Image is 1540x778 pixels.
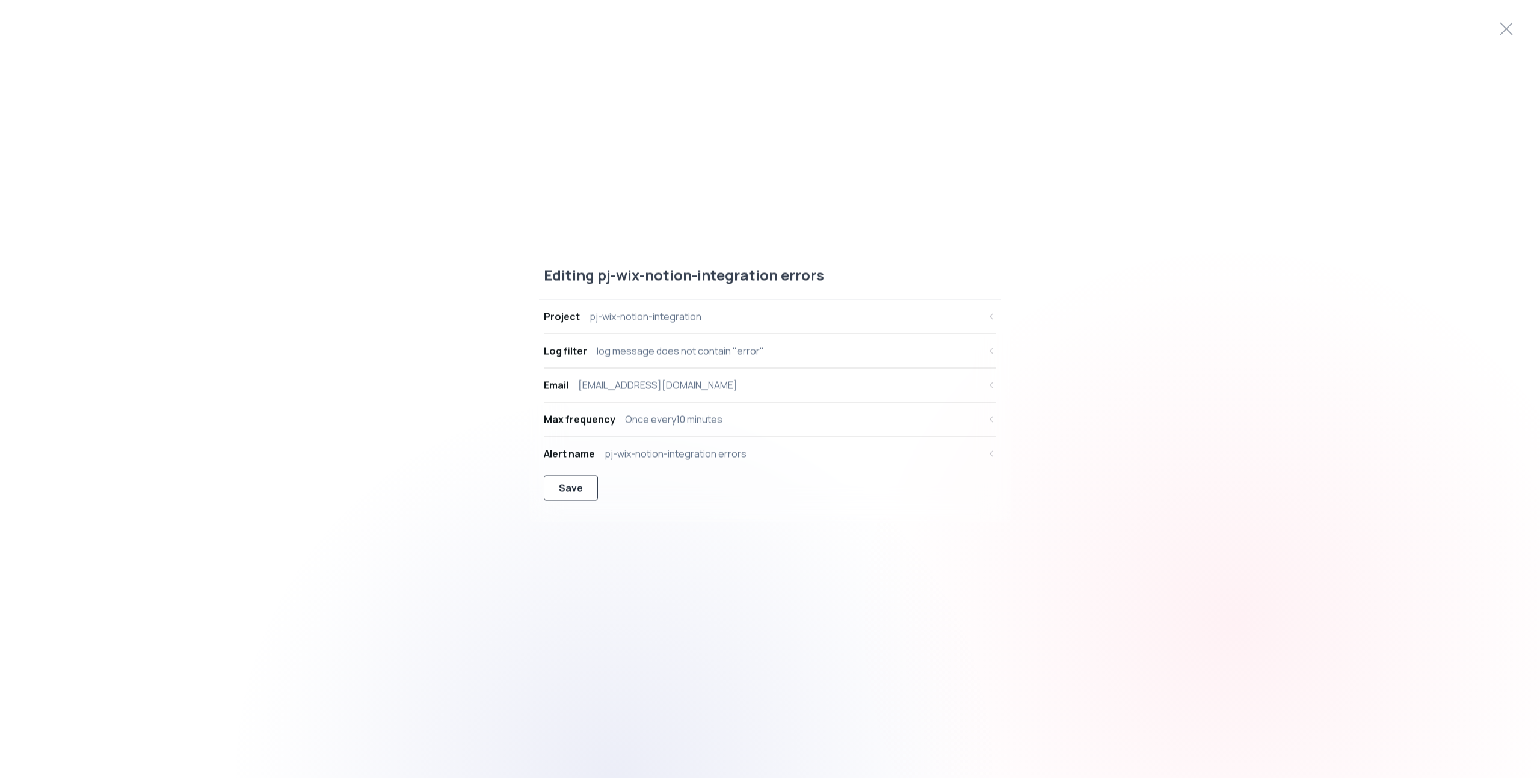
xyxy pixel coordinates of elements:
[544,334,996,368] button: Log filterlog message does not contain "error"
[605,447,747,461] div: pj-wix-notion-integration errors
[590,310,701,324] div: pj-wix-notion-integration
[597,344,764,358] div: log message does not contain "error"
[539,266,1001,300] div: Editing pj-wix-notion-integration errors
[559,481,583,495] div: Save
[578,378,738,393] div: [EMAIL_ADDRESS][DOMAIN_NAME]
[544,447,595,461] div: Alert name
[544,310,580,324] div: Project
[544,476,598,501] button: Save
[544,344,587,358] div: Log filter
[544,403,996,436] button: Max frequencyOnce every10 minutes
[544,300,996,334] button: Projectpj-wix-notion-integration
[544,437,996,471] button: Alert namepj-wix-notion-integration errors
[544,412,615,427] div: Max frequency
[625,412,722,427] div: Once every 10 minutes
[544,369,996,402] button: Email[EMAIL_ADDRESS][DOMAIN_NAME]
[544,378,568,393] div: Email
